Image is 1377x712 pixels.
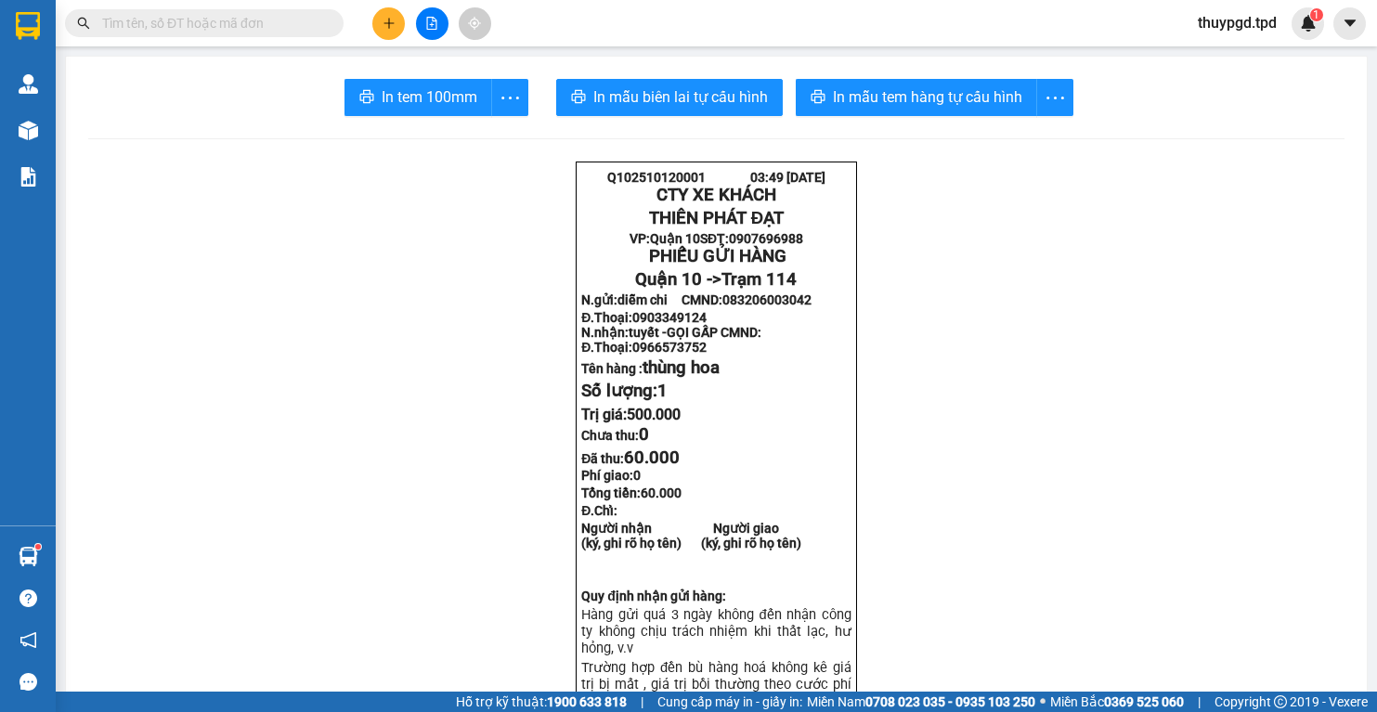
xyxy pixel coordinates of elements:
span: Hỗ trợ kỹ thuật: [456,692,627,712]
span: 083206003042 [722,292,812,307]
span: thuypgd.tpd [1183,11,1292,34]
span: In mẫu tem hàng tự cấu hình [833,85,1022,109]
span: diễm chi CMND: [617,292,812,307]
span: more [492,86,527,110]
span: 500.000 [627,406,681,423]
strong: Chưa thu: [581,428,649,443]
button: file-add [416,7,448,40]
span: copyright [1274,695,1287,708]
span: message [19,673,37,691]
button: aim [459,7,491,40]
span: 0903349124 [632,310,707,325]
button: plus [372,7,405,40]
strong: 1900 633 818 [547,694,627,709]
span: printer [359,89,374,107]
span: more [1037,86,1072,110]
button: printerIn tem 100mm [344,79,492,116]
span: Trạm 114 [721,269,797,290]
img: warehouse-icon [19,121,38,140]
span: question-circle [19,589,37,607]
span: Cung cấp máy in - giấy in: [657,692,802,712]
span: notification [19,631,37,649]
img: icon-new-feature [1300,15,1317,32]
strong: Người nhận Người giao [581,521,779,536]
span: Đ.Chỉ: [581,503,617,518]
strong: N.nhận: [581,325,761,340]
strong: 0708 023 035 - 0935 103 250 [865,694,1035,709]
strong: Phí giao: [581,468,641,483]
span: printer [811,89,825,107]
span: aim [468,17,481,30]
button: caret-down [1333,7,1366,40]
span: 1 [657,381,668,401]
span: 60.000 [641,485,682,500]
span: 60.000 [624,447,680,468]
img: solution-icon [19,167,38,187]
span: Tổng tiền: [581,485,682,500]
strong: Đ.Thoại: [581,310,707,325]
span: 0 [633,468,641,483]
span: In tem 100mm [382,85,477,109]
span: Quận 10 [650,231,700,246]
strong: 0369 525 060 [1104,694,1184,709]
span: | [1198,692,1201,712]
strong: THIÊN PHÁT ĐẠT [649,208,784,228]
span: printer [571,89,586,107]
strong: Quy định nhận gửi hàng: [581,589,726,603]
span: tuyết -GỌI GẤP CMND: [629,325,761,340]
span: [DATE] [786,170,825,185]
span: thùng hoa [643,357,720,378]
span: PHIẾU GỬI HÀNG [649,246,786,266]
button: printerIn mẫu tem hàng tự cấu hình [796,79,1037,116]
span: | [641,692,643,712]
strong: VP: SĐT: [630,231,803,246]
span: Hàng gửi quá 3 ngày không đến nhận công ty không chịu trách nhiệm khi thất lạc, hư hỏn... [581,606,851,656]
span: Quận 10 -> [635,269,797,290]
strong: Đ.Thoại: [581,340,707,355]
strong: N.gửi: [581,292,812,307]
span: 0907696988 [729,231,803,246]
span: Miền Bắc [1050,692,1184,712]
span: Trường hợp đền bù hàng hoá không kê giá trị bị mất , giá trị bồi thường theo cước phí như sau: [581,659,851,709]
button: printerIn mẫu biên lai tự cấu hình [556,79,783,116]
img: warehouse-icon [19,74,38,94]
span: Trị giá: [581,406,681,423]
button: more [1036,79,1073,116]
span: 0 [639,424,649,445]
span: 0966573752 [632,340,707,355]
button: more [491,79,528,116]
strong: (ký, ghi rõ họ tên) (ký, ghi rõ họ tên) [581,536,801,550]
span: plus [383,17,396,30]
sup: 1 [1310,8,1323,21]
img: warehouse-icon [19,547,38,566]
span: caret-down [1342,15,1358,32]
strong: Đã thu: [581,451,680,466]
span: file-add [425,17,438,30]
sup: 1 [35,544,41,550]
span: ⚪️ [1040,698,1046,706]
span: 1 [1313,8,1319,21]
span: Miền Nam [807,692,1035,712]
strong: Tên hàng : [581,361,720,376]
img: logo-vxr [16,12,40,40]
input: Tìm tên, số ĐT hoặc mã đơn [102,13,321,33]
strong: CTY XE KHÁCH [656,185,776,205]
span: 03:49 [750,170,784,185]
span: search [77,17,90,30]
span: Số lượng: [581,381,668,401]
span: In mẫu biên lai tự cấu hình [593,85,768,109]
span: Q102510120001 [607,170,706,185]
